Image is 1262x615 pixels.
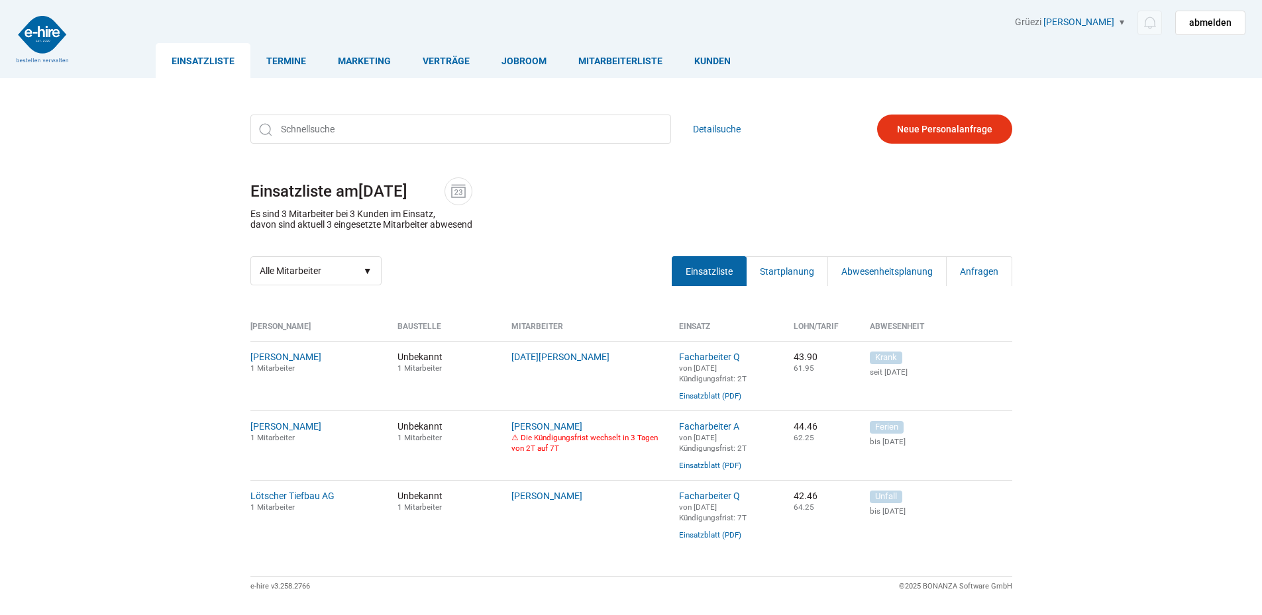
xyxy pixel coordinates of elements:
[679,502,747,522] small: von [DATE] Kündigungsfrist: 7T
[511,352,609,362] a: [DATE][PERSON_NAME]
[397,363,442,373] small: 1 Mitarbeiter
[250,363,295,373] small: 1 Mitarbeiter
[794,491,817,501] nobr: 42.46
[870,506,1012,516] small: bis [DATE]
[250,209,472,230] p: Es sind 3 Mitarbeiter bei 3 Kunden im Einsatz, davon sind aktuell 3 eingesetzte Mitarbeiter abwesend
[870,367,1012,377] small: seit [DATE]
[448,181,468,201] img: icon-date.svg
[870,421,904,434] span: Ferien
[1175,11,1245,35] a: abmelden
[250,502,295,512] small: 1 Mitarbeiter
[877,115,1012,144] a: Neue Personalanfrage
[511,433,658,453] font: ⚠ Die Kündigungsfrist wechselt in 3 Tagen von 2T auf 7T
[397,491,492,512] span: Unbekannt
[794,363,814,373] small: 61.95
[870,352,902,364] span: Krank
[679,530,741,540] a: Einsatzblatt (PDF)
[746,256,828,286] a: Startplanung
[397,502,442,512] small: 1 Mitarbeiter
[250,421,321,432] a: [PERSON_NAME]
[860,322,1012,341] th: Abwesenheit
[679,491,740,501] a: Facharbeiter Q
[397,352,492,373] span: Unbekannt
[250,43,322,78] a: Termine
[899,577,1012,596] div: ©2025 BONANZA Software GmbH
[250,433,295,442] small: 1 Mitarbeiter
[679,421,739,432] a: Facharbeiter A
[407,43,486,78] a: Verträge
[794,433,814,442] small: 62.25
[679,433,747,453] small: von [DATE] Kündigungsfrist: 2T
[562,43,678,78] a: Mitarbeiterliste
[250,177,1012,205] h1: Einsatzliste am
[17,16,68,62] img: logo2.png
[794,352,817,362] nobr: 43.90
[827,256,947,286] a: Abwesenheitsplanung
[322,43,407,78] a: Marketing
[678,43,747,78] a: Kunden
[946,256,1012,286] a: Anfragen
[250,577,310,596] div: e-hire v3.258.2766
[870,491,902,503] span: Unfall
[870,437,1012,446] small: bis [DATE]
[784,322,860,341] th: Lohn/Tarif
[156,43,250,78] a: Einsatzliste
[1015,17,1245,35] div: Grüezi
[1141,15,1158,31] img: icon-notification.svg
[501,322,669,341] th: Mitarbeiter
[250,491,335,501] a: Lötscher Tiefbau AG
[794,421,817,432] nobr: 44.46
[1043,17,1114,27] a: [PERSON_NAME]
[679,461,741,470] a: Einsatzblatt (PDF)
[397,433,442,442] small: 1 Mitarbeiter
[679,352,740,362] a: Facharbeiter Q
[693,115,741,144] a: Detailsuche
[679,391,741,401] a: Einsatzblatt (PDF)
[397,421,492,442] span: Unbekannt
[669,322,784,341] th: Einsatz
[511,491,582,501] a: [PERSON_NAME]
[250,322,388,341] th: [PERSON_NAME]
[250,352,321,362] a: [PERSON_NAME]
[511,421,582,432] a: [PERSON_NAME]
[250,115,671,144] input: Schnellsuche
[672,256,747,286] a: Einsatzliste
[486,43,562,78] a: Jobroom
[679,363,747,383] small: von [DATE] Kündigungsfrist: 2T
[388,322,502,341] th: Baustelle
[794,502,814,512] small: 64.25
